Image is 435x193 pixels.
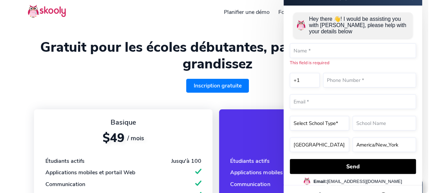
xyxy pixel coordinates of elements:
[45,157,84,165] div: Étudiants actifs
[45,181,85,188] div: Communication
[219,7,274,18] a: Planifier une démo
[171,157,201,165] div: Jusqu'à 100
[28,5,66,18] img: Skooly
[127,134,144,142] span: / mois
[186,79,249,93] a: Inscription gratuite
[103,130,124,146] span: $49
[28,39,407,72] h1: Gratuit pour les écoles débutantes, payez lorsque vous grandissez
[45,118,201,127] div: Basique
[45,169,135,176] div: Applications mobiles et portail Web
